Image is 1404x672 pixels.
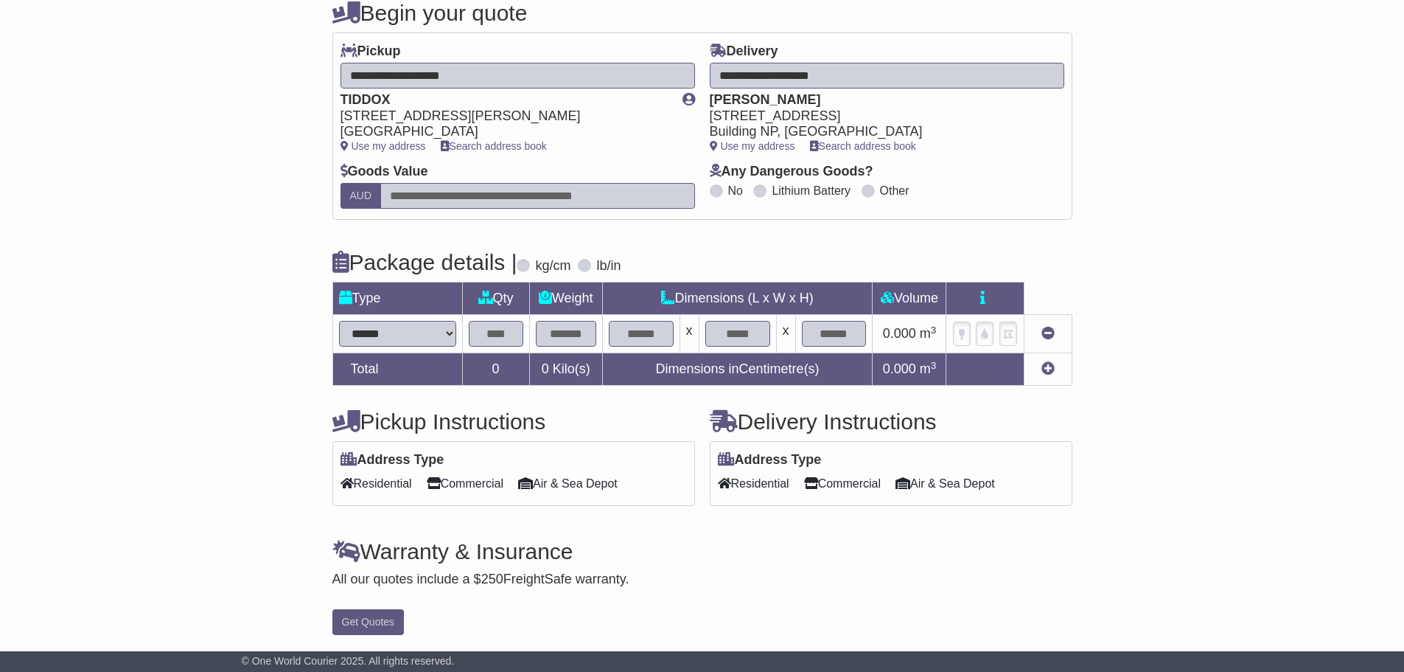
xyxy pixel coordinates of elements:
span: m [920,361,937,376]
label: AUD [340,183,382,209]
td: Volume [873,283,946,315]
h4: Delivery Instructions [710,409,1072,434]
label: kg/cm [535,258,570,274]
h4: Begin your quote [332,1,1072,25]
span: Commercial [804,472,881,495]
span: Air & Sea Depot [895,472,995,495]
span: 0.000 [883,361,916,376]
label: Delivery [710,44,778,60]
label: Address Type [718,452,822,468]
label: lb/in [596,258,621,274]
span: © One World Courier 2025. All rights reserved. [242,655,455,667]
span: 250 [481,572,503,586]
label: Other [880,184,909,198]
div: [PERSON_NAME] [710,92,1049,108]
label: Address Type [340,452,444,468]
a: Add new item [1041,361,1055,376]
div: TIDDOX [340,92,668,108]
label: Pickup [340,44,401,60]
td: Dimensions (L x W x H) [602,283,873,315]
div: Building NP, [GEOGRAPHIC_DATA] [710,124,1049,140]
a: Use my address [340,140,426,152]
label: Lithium Battery [772,184,851,198]
td: Total [332,353,462,386]
span: Residential [340,472,412,495]
sup: 3 [931,360,937,371]
div: All our quotes include a $ FreightSafe warranty. [332,572,1072,588]
a: Search address book [810,140,916,152]
div: [STREET_ADDRESS] [710,108,1049,125]
td: Dimensions in Centimetre(s) [602,353,873,386]
span: 0.000 [883,326,916,341]
a: Remove this item [1041,326,1055,341]
td: Kilo(s) [529,353,602,386]
a: Use my address [710,140,795,152]
span: 0 [542,361,549,376]
td: 0 [462,353,529,386]
span: Air & Sea Depot [518,472,618,495]
sup: 3 [931,325,937,336]
span: Commercial [427,472,503,495]
h4: Pickup Instructions [332,409,695,434]
td: x [776,315,795,353]
div: [GEOGRAPHIC_DATA] [340,124,668,140]
td: x [680,315,699,353]
h4: Package details | [332,250,517,274]
div: [STREET_ADDRESS][PERSON_NAME] [340,108,668,125]
td: Weight [529,283,602,315]
h4: Warranty & Insurance [332,539,1072,564]
td: Qty [462,283,529,315]
label: No [728,184,743,198]
label: Goods Value [340,164,428,180]
span: m [920,326,937,341]
a: Search address book [441,140,547,152]
span: Residential [718,472,789,495]
label: Any Dangerous Goods? [710,164,873,180]
button: Get Quotes [332,609,405,635]
td: Type [332,283,462,315]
